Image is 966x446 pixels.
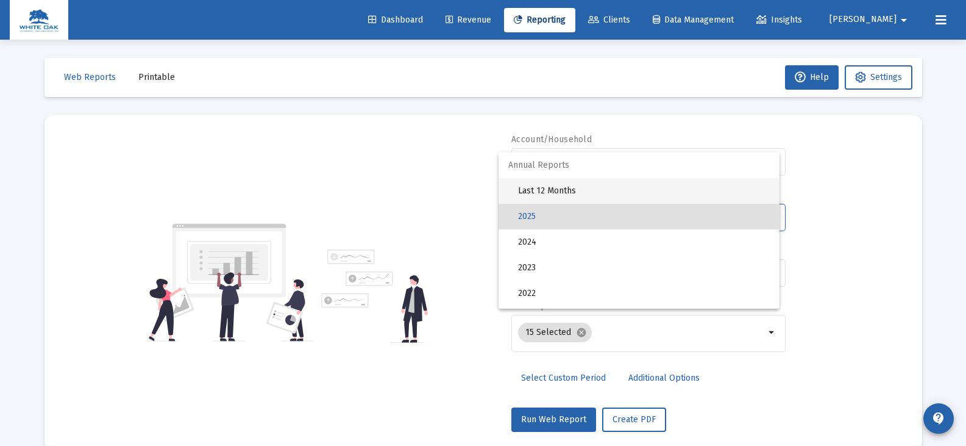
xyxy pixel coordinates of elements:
span: 2022 [518,281,770,306]
span: 2025 [518,204,770,229]
span: Annual Reports [499,153,780,178]
span: 2024 [518,229,770,255]
span: 2021 [518,306,770,332]
span: 2023 [518,255,770,281]
span: Last 12 Months [518,178,770,204]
